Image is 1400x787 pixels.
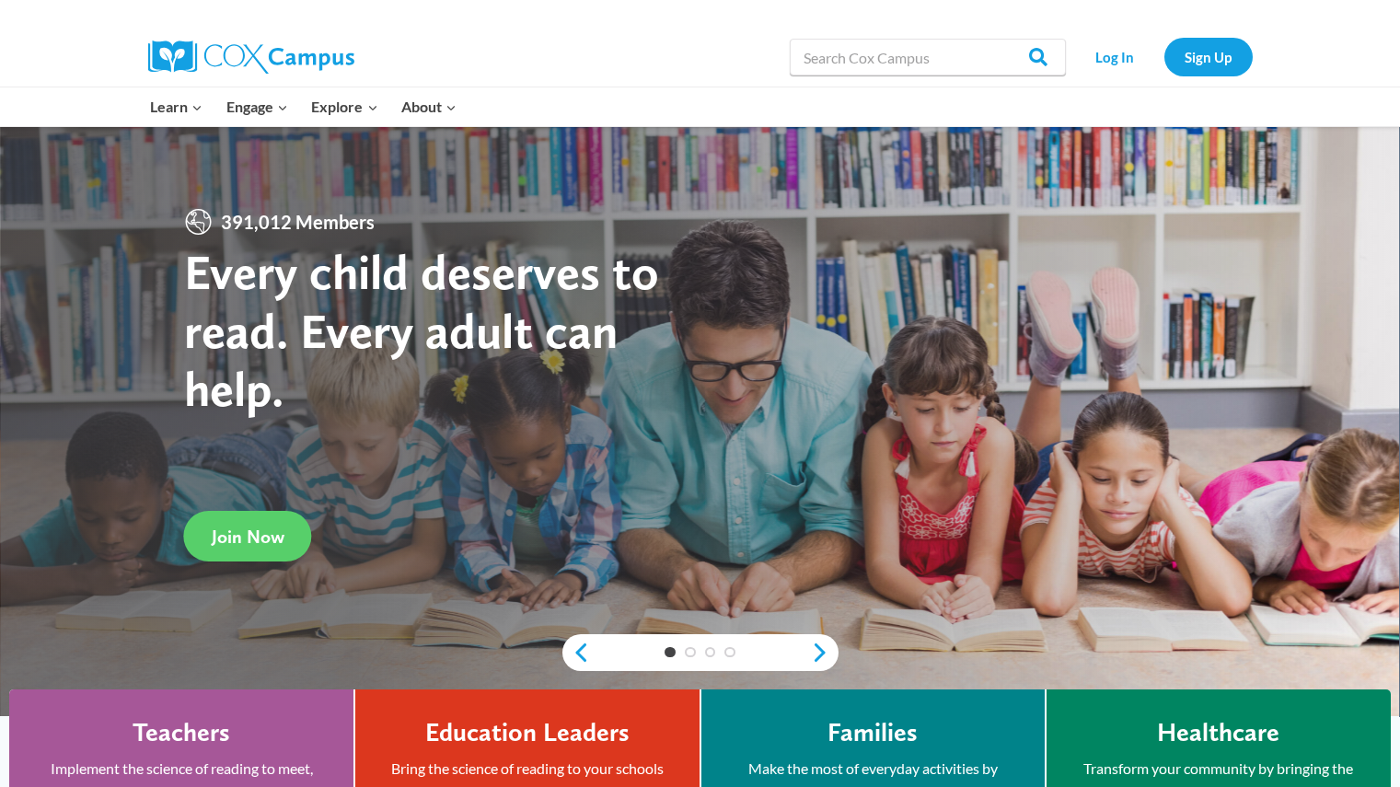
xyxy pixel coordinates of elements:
span: 391,012 Members [214,207,382,237]
a: 1 [665,647,676,658]
span: About [401,95,457,119]
a: Log In [1075,38,1155,75]
span: Engage [226,95,288,119]
span: Explore [311,95,377,119]
span: Learn [150,95,202,119]
h4: Families [827,717,918,748]
a: Join Now [184,511,312,561]
a: Sign Up [1164,38,1253,75]
h4: Healthcare [1157,717,1279,748]
a: next [811,642,839,664]
img: Cox Campus [148,41,354,74]
a: 2 [685,647,696,658]
h4: Education Leaders [425,717,630,748]
a: 4 [724,647,735,658]
input: Search Cox Campus [790,39,1066,75]
nav: Primary Navigation [139,87,469,126]
strong: Every child deserves to read. Every adult can help. [184,242,659,418]
a: 3 [705,647,716,658]
span: Join Now [212,526,284,548]
nav: Secondary Navigation [1075,38,1253,75]
a: previous [562,642,590,664]
div: content slider buttons [562,634,839,671]
h4: Teachers [133,717,230,748]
